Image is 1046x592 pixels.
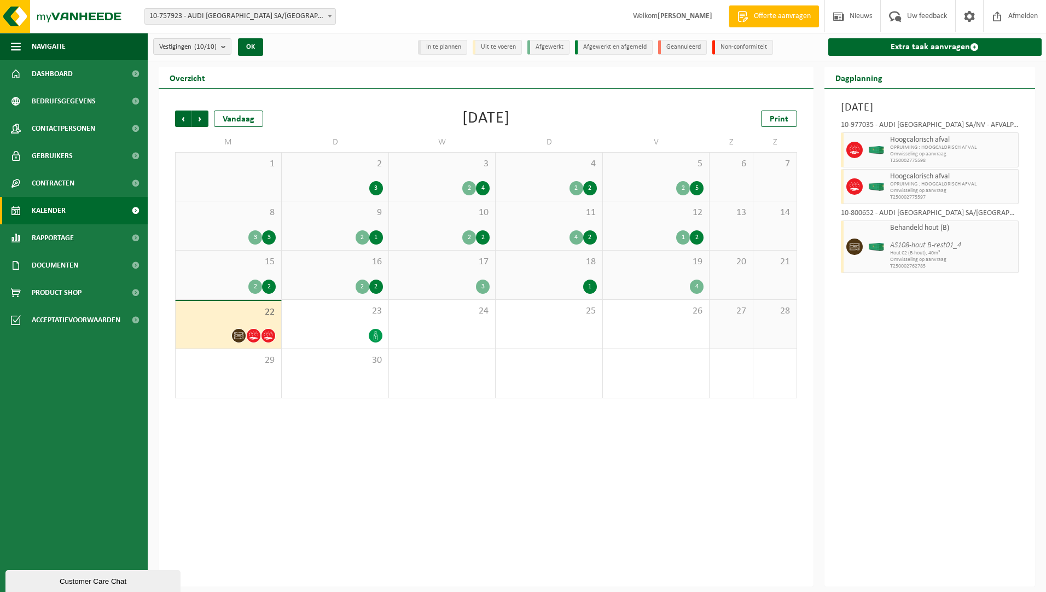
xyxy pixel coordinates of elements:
div: 4 [690,280,704,294]
div: 2 [676,181,690,195]
span: Navigatie [32,33,66,60]
td: W [389,132,496,152]
img: HK-XC-40-GN-00 [868,243,885,251]
div: 2 [462,181,476,195]
div: 5 [690,181,704,195]
button: Vestigingen(10/10) [153,38,231,55]
span: 30 [287,355,382,367]
span: Vestigingen [159,39,217,55]
span: Hoogcalorisch afval [890,136,1016,144]
span: 23 [287,305,382,317]
span: 6 [715,158,747,170]
span: T250002775597 [890,194,1016,201]
span: 24 [394,305,490,317]
button: OK [238,38,263,56]
span: OPRUIMING : HOOGCALORISCH AFVAL [890,144,1016,151]
div: 2 [583,230,597,245]
span: 14 [759,207,791,219]
span: 7 [759,158,791,170]
span: 10 [394,207,490,219]
span: 26 [608,305,704,317]
span: Rapportage [32,224,74,252]
td: Z [710,132,753,152]
i: AS108-hout B-rest01_4 [890,241,961,249]
div: 2 [462,230,476,245]
div: 1 [583,280,597,294]
span: 10-757923 - AUDI BRUSSELS SA/NV - VORST [145,9,335,24]
li: Uit te voeren [473,40,522,55]
div: 3 [262,230,276,245]
td: V [603,132,710,152]
span: 25 [501,305,596,317]
span: 19 [608,256,704,268]
td: Z [753,132,797,152]
span: 15 [181,256,276,268]
span: 1 [181,158,276,170]
div: 2 [476,230,490,245]
h2: Overzicht [159,67,216,88]
span: Kalender [32,197,66,224]
div: 1 [676,230,690,245]
td: D [282,132,388,152]
span: Acceptatievoorwaarden [32,306,120,334]
span: 20 [715,256,747,268]
span: Gebruikers [32,142,73,170]
span: 12 [608,207,704,219]
span: 16 [287,256,382,268]
span: Dashboard [32,60,73,88]
div: 2 [356,230,369,245]
h2: Dagplanning [824,67,893,88]
img: HK-XC-40-GN-00 [868,146,885,154]
h3: [DATE] [841,100,1019,116]
span: 17 [394,256,490,268]
div: 2 [570,181,583,195]
span: OPRUIMING : HOOGCALORISCH AFVAL [890,181,1016,188]
strong: [PERSON_NAME] [658,12,712,20]
div: 3 [369,181,383,195]
span: 5 [608,158,704,170]
span: T250002775598 [890,158,1016,164]
li: Non-conformiteit [712,40,773,55]
span: Omwisseling op aanvraag [890,151,1016,158]
span: 2 [287,158,382,170]
span: Hout C2 (B-hout), 40m³ [890,250,1016,257]
div: 2 [583,181,597,195]
a: Print [761,111,797,127]
span: Hoogcalorisch afval [890,172,1016,181]
img: HK-XC-40-GN-00 [868,183,885,191]
div: 2 [690,230,704,245]
span: Vorige [175,111,191,127]
span: 29 [181,355,276,367]
div: 4 [570,230,583,245]
li: Afgewerkt en afgemeld [575,40,653,55]
div: 2 [369,280,383,294]
li: Geannuleerd [658,40,707,55]
li: In te plannen [418,40,467,55]
div: 2 [356,280,369,294]
div: 2 [248,280,262,294]
div: 3 [248,230,262,245]
span: T250002762785 [890,263,1016,270]
div: [DATE] [462,111,510,127]
span: Behandeld hout (B) [890,224,1016,233]
span: 11 [501,207,596,219]
span: Omwisseling op aanvraag [890,257,1016,263]
div: 1 [369,230,383,245]
span: 9 [287,207,382,219]
span: Contactpersonen [32,115,95,142]
td: M [175,132,282,152]
span: Bedrijfsgegevens [32,88,96,115]
div: 3 [476,280,490,294]
span: Omwisseling op aanvraag [890,188,1016,194]
div: 10-977035 - AUDI [GEOGRAPHIC_DATA] SA/NV - AFVALPARK AP – OPRUIMING EOP - VORST [841,121,1019,132]
span: 8 [181,207,276,219]
span: 21 [759,256,791,268]
span: Print [770,115,788,124]
span: Volgende [192,111,208,127]
a: Extra taak aanvragen [828,38,1042,56]
span: 10-757923 - AUDI BRUSSELS SA/NV - VORST [144,8,336,25]
span: 22 [181,306,276,318]
span: Documenten [32,252,78,279]
span: Contracten [32,170,74,197]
